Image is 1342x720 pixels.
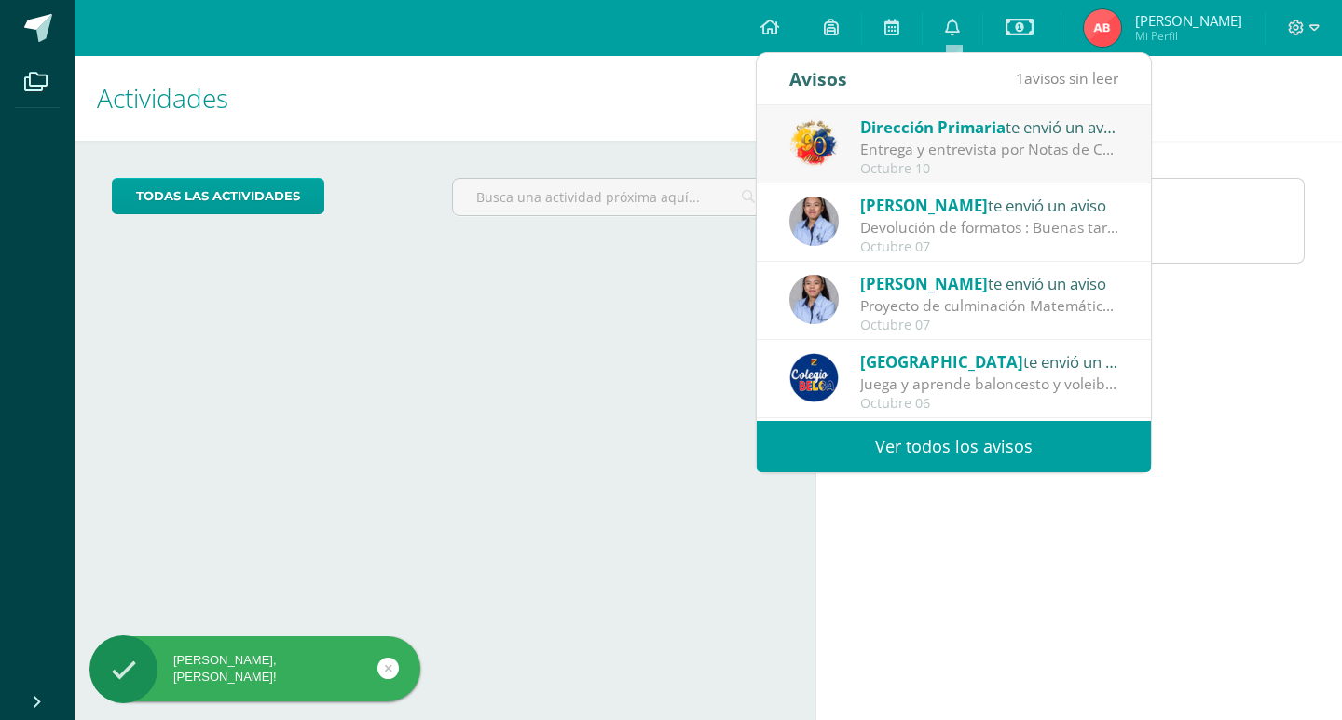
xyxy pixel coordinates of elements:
[757,421,1151,472] a: Ver todos los avisos
[860,193,1119,217] div: te envió un aviso
[860,396,1119,412] div: Octubre 06
[453,179,776,215] input: Busca una actividad próxima aquí...
[860,271,1119,295] div: te envió un aviso
[789,118,839,168] img: 050f0ca4ac5c94d5388e1bdfdf02b0f1.png
[1135,11,1242,30] span: [PERSON_NAME]
[860,349,1119,374] div: te envió un aviso
[89,652,420,686] div: [PERSON_NAME], [PERSON_NAME]!
[860,318,1119,333] div: Octubre 07
[112,178,324,214] a: todas las Actividades
[789,53,847,104] div: Avisos
[860,195,988,216] span: [PERSON_NAME]
[860,351,1023,373] span: [GEOGRAPHIC_DATA]
[860,374,1119,395] div: Juega y aprende baloncesto y voleibol: ¡Participa en nuestro Curso de Vacaciones! Costo: Q300.00 ...
[1016,68,1118,88] span: avisos sin leer
[860,116,1006,138] span: Dirección Primaria
[789,275,839,324] img: cd70970ff989681eb4d9716f04c67d2c.png
[789,353,839,402] img: 919ad801bb7643f6f997765cf4083301.png
[1084,9,1121,47] img: fb91847b5dc189ef280973811f68182c.png
[97,56,793,141] h1: Actividades
[1135,28,1242,44] span: Mi Perfil
[860,273,988,294] span: [PERSON_NAME]
[860,239,1119,255] div: Octubre 07
[860,115,1119,139] div: te envió un aviso
[860,161,1119,177] div: Octubre 10
[860,295,1119,317] div: Proyecto de culminación Matemática : Leer con atención el siguiente post, se trabajar en 2 dias p...
[860,139,1119,160] div: Entrega y entrevista por Notas de Cuarta Unidad: Estimados Padres de Familia: Reciban un cordial ...
[860,217,1119,238] div: Devolución de formatos : Buenas tardes queridos padres, hoy los chicos llevarán falder de Artes P...
[789,197,839,246] img: cd70970ff989681eb4d9716f04c67d2c.png
[1016,68,1024,88] span: 1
